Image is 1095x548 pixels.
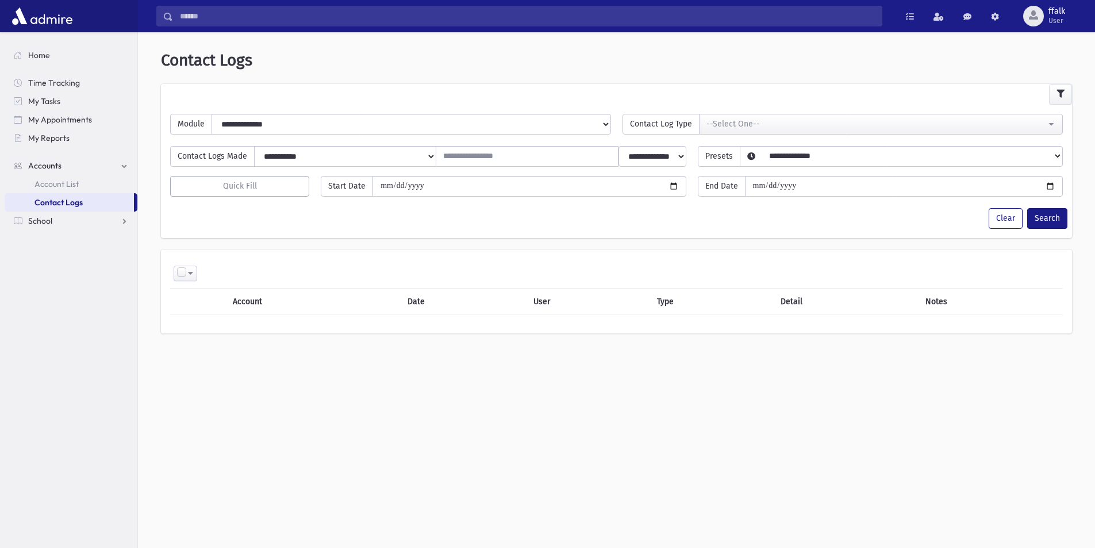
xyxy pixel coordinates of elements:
[5,46,137,64] a: Home
[28,78,80,88] span: Time Tracking
[5,212,137,230] a: School
[34,197,83,208] span: Contact Logs
[5,129,137,147] a: My Reports
[223,181,257,191] span: Quick Fill
[650,288,774,315] th: Type
[706,118,1047,130] div: --Select One--
[5,156,137,175] a: Accounts
[5,74,137,92] a: Time Tracking
[5,92,137,110] a: My Tasks
[1027,208,1067,229] button: Search
[170,146,255,167] span: Contact Logs Made
[698,146,740,167] span: Presets
[170,176,309,197] button: Quick Fill
[28,133,70,143] span: My Reports
[321,176,373,197] span: Start Date
[28,50,50,60] span: Home
[5,110,137,129] a: My Appointments
[226,288,401,315] th: Account
[9,5,75,28] img: AdmirePro
[28,216,52,226] span: School
[28,96,60,106] span: My Tasks
[919,288,1063,315] th: Notes
[5,175,137,193] a: Account List
[527,288,650,315] th: User
[699,114,1063,135] button: --Select One--
[698,176,746,197] span: End Date
[401,288,527,315] th: Date
[173,6,882,26] input: Search
[1048,16,1065,25] span: User
[28,160,62,171] span: Accounts
[34,179,79,189] span: Account List
[989,208,1023,229] button: Clear
[5,193,134,212] a: Contact Logs
[161,51,252,70] span: Contact Logs
[774,288,918,315] th: Detail
[28,114,92,125] span: My Appointments
[623,114,700,135] span: Contact Log Type
[1048,7,1065,16] span: ffalk
[170,114,212,135] span: Module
